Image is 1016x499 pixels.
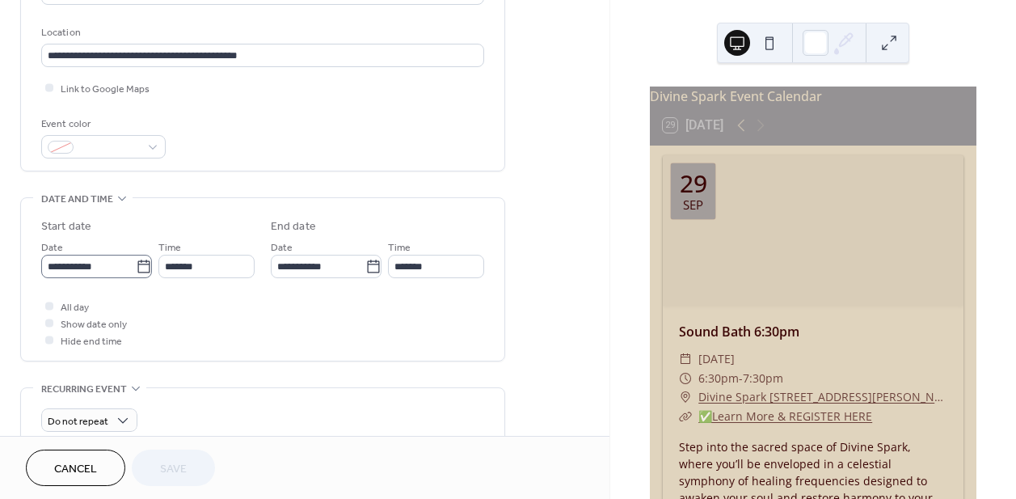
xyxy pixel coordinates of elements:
[61,81,150,98] span: Link to Google Maps
[26,450,125,486] button: Cancel
[739,369,743,388] span: -
[54,461,97,478] span: Cancel
[698,349,735,369] span: [DATE]
[680,171,707,196] div: 29
[61,316,127,333] span: Show date only
[679,369,692,388] div: ​
[698,369,739,388] span: 6:30pm
[743,369,783,388] span: 7:30pm
[388,239,411,256] span: Time
[41,116,162,133] div: Event color
[271,239,293,256] span: Date
[48,412,108,431] span: Do not repeat
[158,239,181,256] span: Time
[41,218,91,235] div: Start date
[41,191,113,208] span: Date and time
[61,299,89,316] span: All day
[679,387,692,407] div: ​
[679,407,692,426] div: ​
[698,408,872,424] a: ✅Learn More & REGISTER HERE
[679,323,799,340] a: Sound Bath 6:30pm
[650,87,976,106] div: Divine Spark Event Calendar
[683,199,703,211] div: Sep
[61,333,122,350] span: Hide end time
[679,349,692,369] div: ​
[41,239,63,256] span: Date
[41,381,127,398] span: Recurring event
[271,218,316,235] div: End date
[698,387,947,407] a: Divine Spark [STREET_ADDRESS][PERSON_NAME]
[41,24,481,41] div: Location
